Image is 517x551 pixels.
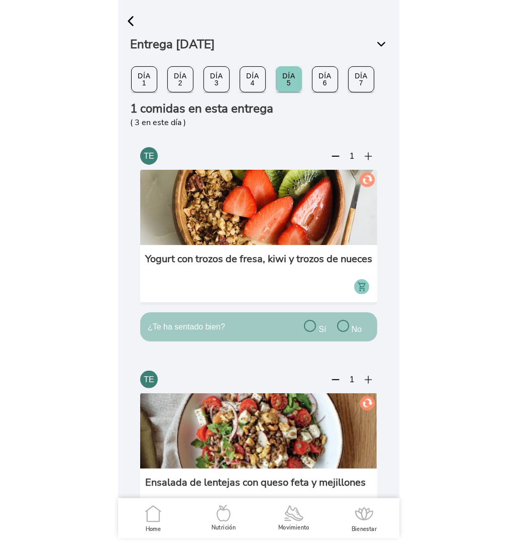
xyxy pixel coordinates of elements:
img: sum.svg [364,376,372,383]
ion-label: Home [145,525,160,533]
ion-button: Día 6 [312,66,338,92]
ion-button: Día 5 [276,66,302,92]
img: sum.svg [364,152,372,160]
span: TE [140,371,158,388]
img: order-657 [140,393,377,469]
ion-label: Movimiento [278,524,309,531]
img: order-309 [140,170,377,245]
span: 1 [350,152,354,161]
span: No [351,325,361,334]
p: ( 3 en este día ) [130,117,387,128]
h5: Ensalada de lentejas con queso feta y mejillones [145,477,366,518]
ion-label: Nutrición [211,524,235,531]
span: TE [140,147,158,165]
span: Sí [319,325,326,334]
ion-label: Bienestar [351,525,376,533]
h4: 1 comidas en esta entrega [130,102,387,115]
ion-button: Día 7 [348,66,374,92]
span: 1 [350,375,354,384]
button: Entrega [DATE] [130,30,387,57]
img: diff.svg [332,156,340,157]
img: diff.svg [332,379,340,380]
span: ¿Te ha sentado bien? [148,322,225,332]
ion-button: Día 3 [203,66,230,92]
h5: Yogurt con trozos de fresa, kiwi y trozos de nueces [145,253,372,294]
ion-button: Día 4 [240,66,266,92]
ion-button: Día 2 [167,66,193,92]
h4: Entrega [DATE] [130,38,387,52]
ion-button: Día 1 [131,66,157,92]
